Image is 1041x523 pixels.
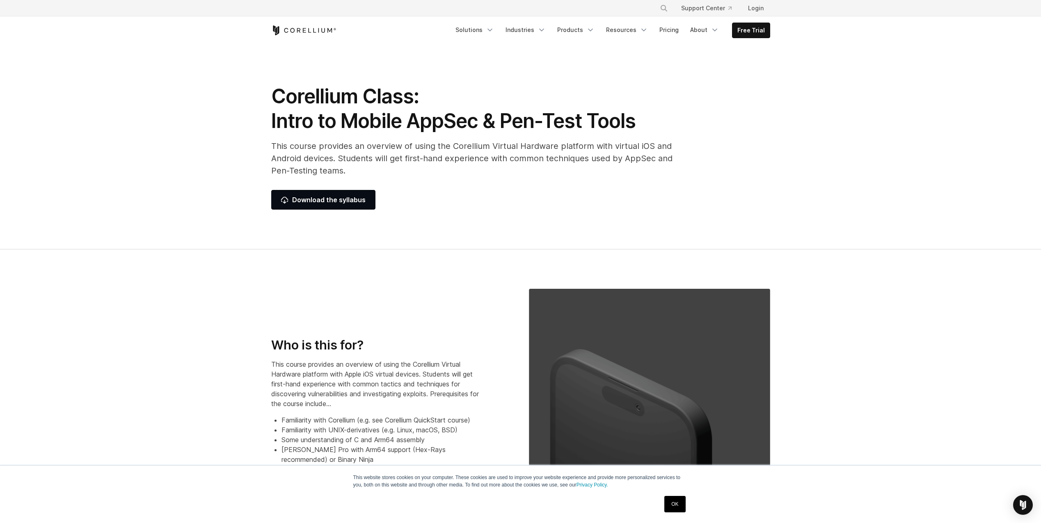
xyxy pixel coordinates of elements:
a: Resources [601,23,653,37]
a: Industries [501,23,551,37]
img: Corellium_iPhone14_Angle_700_square [529,289,770,520]
h1: Corellium Class: Intro to Mobile AppSec & Pen-Test Tools [271,84,682,133]
div: Open Intercom Messenger [1013,495,1033,515]
a: Privacy Policy. [577,482,608,488]
li: Some understanding of C and Arm64 assembly [281,435,481,445]
p: This website stores cookies on your computer. These cookies are used to improve your website expe... [353,474,688,489]
span: Download the syllabus [281,195,366,205]
div: Navigation Menu [451,23,770,38]
p: This course provides an overview of using the Corellium Virtual Hardware platform with Apple iOS ... [271,359,481,409]
a: Support Center [675,1,738,16]
a: Login [741,1,770,16]
a: Pricing [654,23,684,37]
a: About [685,23,724,37]
li: Familiarity with Corellium (e.g. see Corellium QuickStart course) [281,415,481,425]
a: Corellium Home [271,25,336,35]
a: Download the syllabus [271,190,375,210]
div: Navigation Menu [650,1,770,16]
a: Solutions [451,23,499,37]
a: Products [552,23,599,37]
li: Familiarity with UNIX-derivatives (e.g. Linux, macOS, BSD) [281,425,481,435]
a: OK [664,496,685,512]
button: Search [657,1,671,16]
h3: Who is this for? [271,338,481,353]
p: This course provides an overview of using the Corellium Virtual Hardware platform with virtual iO... [271,140,682,177]
li: [PERSON_NAME] Pro with Arm64 support (Hex-Rays recommended) or Binary Ninja [281,445,481,464]
a: Free Trial [732,23,770,38]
